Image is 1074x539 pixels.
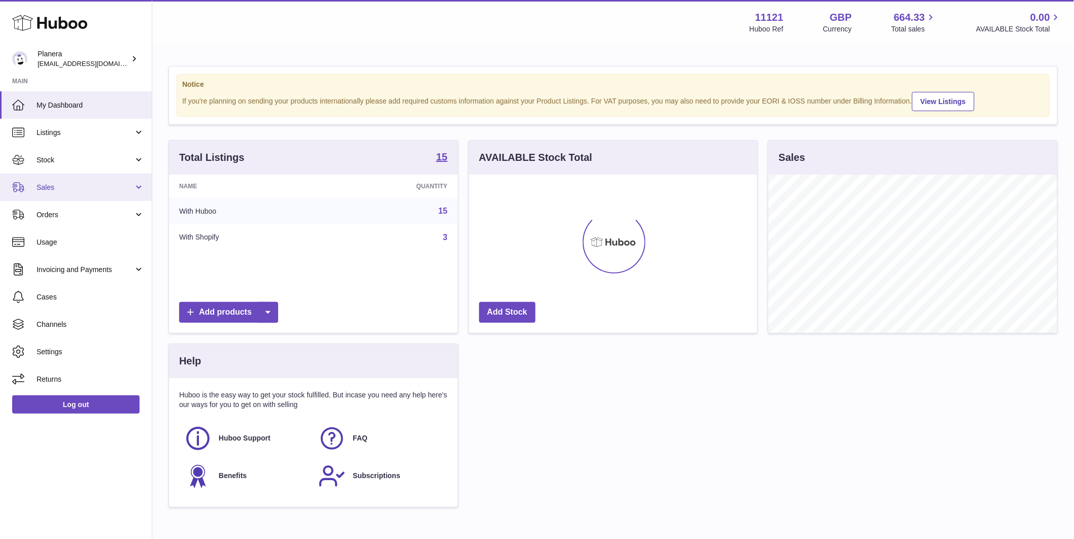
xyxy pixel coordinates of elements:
span: Orders [37,210,133,220]
h3: Help [179,354,201,368]
div: Currency [823,24,852,34]
a: Add Stock [479,302,535,323]
span: Total sales [891,24,936,34]
a: 3 [443,233,448,242]
th: Quantity [325,175,458,198]
td: With Huboo [169,198,325,224]
h3: Total Listings [179,151,245,164]
a: 15 [436,152,447,164]
span: FAQ [353,433,367,443]
strong: Notice [182,80,1044,89]
span: Listings [37,128,133,138]
a: Huboo Support [184,425,308,452]
span: Benefits [219,471,247,481]
span: Settings [37,347,144,357]
span: Returns [37,375,144,384]
th: Name [169,175,325,198]
span: Huboo Support [219,433,271,443]
a: FAQ [318,425,442,452]
a: Benefits [184,462,308,490]
span: Channels [37,320,144,329]
strong: 11121 [755,11,784,24]
span: Usage [37,238,144,247]
strong: 15 [436,152,447,162]
a: Log out [12,395,140,414]
span: 0.00 [1030,11,1050,24]
h3: AVAILABLE Stock Total [479,151,592,164]
span: Subscriptions [353,471,400,481]
a: 0.00 AVAILABLE Stock Total [976,11,1062,34]
td: With Shopify [169,224,325,251]
span: My Dashboard [37,100,144,110]
div: Huboo Ref [750,24,784,34]
span: Invoicing and Payments [37,265,133,275]
a: 15 [439,207,448,215]
a: View Listings [912,92,975,111]
span: [EMAIL_ADDRESS][DOMAIN_NAME] [38,59,149,68]
span: Cases [37,292,144,302]
span: 664.33 [894,11,925,24]
p: Huboo is the easy way to get your stock fulfilled. But incase you need any help here's our ways f... [179,390,448,410]
a: Subscriptions [318,462,442,490]
a: Add products [179,302,278,323]
div: If you're planning on sending your products internationally please add required customs informati... [182,90,1044,111]
img: saiyani@planera.care [12,51,27,66]
h3: Sales [779,151,805,164]
strong: GBP [830,11,852,24]
span: AVAILABLE Stock Total [976,24,1062,34]
a: 664.33 Total sales [891,11,936,34]
span: Sales [37,183,133,192]
div: Planera [38,49,129,69]
span: Stock [37,155,133,165]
